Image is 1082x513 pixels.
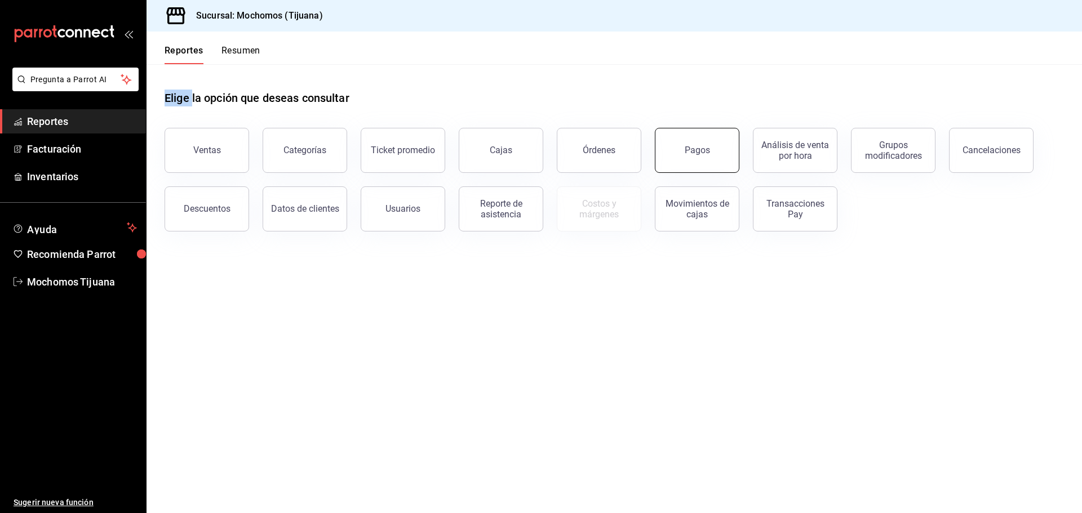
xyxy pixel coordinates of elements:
div: Movimientos de cajas [662,198,732,220]
span: Reportes [27,114,137,129]
div: Cancelaciones [963,145,1021,155]
button: Cancelaciones [949,128,1034,173]
button: Usuarios [361,186,445,231]
span: Pregunta a Parrot AI [30,74,121,86]
div: Reporte de asistencia [466,198,536,220]
div: Ventas [193,145,221,155]
div: Usuarios [385,203,420,214]
h3: Sucursal: Mochomos (Tijuana) [187,9,323,23]
a: Pregunta a Parrot AI [8,82,139,93]
button: Descuentos [165,186,249,231]
button: Órdenes [557,128,641,173]
span: Facturación [27,141,137,157]
div: navigation tabs [165,45,260,64]
button: Ventas [165,128,249,173]
button: Reportes [165,45,203,64]
span: Ayuda [27,221,122,234]
button: Análisis de venta por hora [753,128,837,173]
button: Resumen [221,45,260,64]
button: Movimientos de cajas [655,186,739,231]
button: Reporte de asistencia [459,186,543,231]
div: Categorías [283,145,326,155]
a: Cajas [459,128,543,173]
div: Transacciones Pay [760,198,830,220]
span: Recomienda Parrot [27,247,137,262]
button: Ticket promedio [361,128,445,173]
button: Pagos [655,128,739,173]
span: Mochomos Tijuana [27,274,137,289]
button: open_drawer_menu [124,29,133,38]
div: Datos de clientes [271,203,339,214]
div: Descuentos [184,203,230,214]
button: Grupos modificadores [851,128,935,173]
div: Grupos modificadores [858,140,928,161]
div: Órdenes [583,145,615,155]
div: Análisis de venta por hora [760,140,830,161]
h1: Elige la opción que deseas consultar [165,90,349,106]
span: Inventarios [27,169,137,184]
button: Transacciones Pay [753,186,837,231]
div: Cajas [490,144,513,157]
button: Categorías [263,128,347,173]
div: Pagos [685,145,710,155]
button: Datos de clientes [263,186,347,231]
span: Sugerir nueva función [14,497,137,508]
div: Ticket promedio [371,145,435,155]
button: Contrata inventarios para ver este reporte [557,186,641,231]
div: Costos y márgenes [564,198,634,220]
button: Pregunta a Parrot AI [12,68,139,91]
